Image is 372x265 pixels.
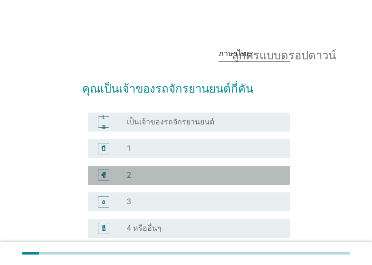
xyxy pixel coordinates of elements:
font: 3 [127,197,131,206]
font: บี [101,144,105,152]
font: 2 [127,170,131,180]
font: ซี [101,171,106,179]
font: 1 [127,144,131,153]
font: ลูกศรแบบดรอปดาวน์ [232,48,336,59]
font: คุณเป็นเจ้าของรถจักรยานยนต์กี่คัน [82,82,253,95]
font: ง [102,198,105,205]
font: เอ [102,113,105,131]
font: อี [102,224,105,232]
font: 4 หรืออื่นๆ [127,224,162,233]
font: ภาษาไทย [219,49,251,58]
font: เป็นเจ้าของรถจักรยานยนต์ [127,117,214,126]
